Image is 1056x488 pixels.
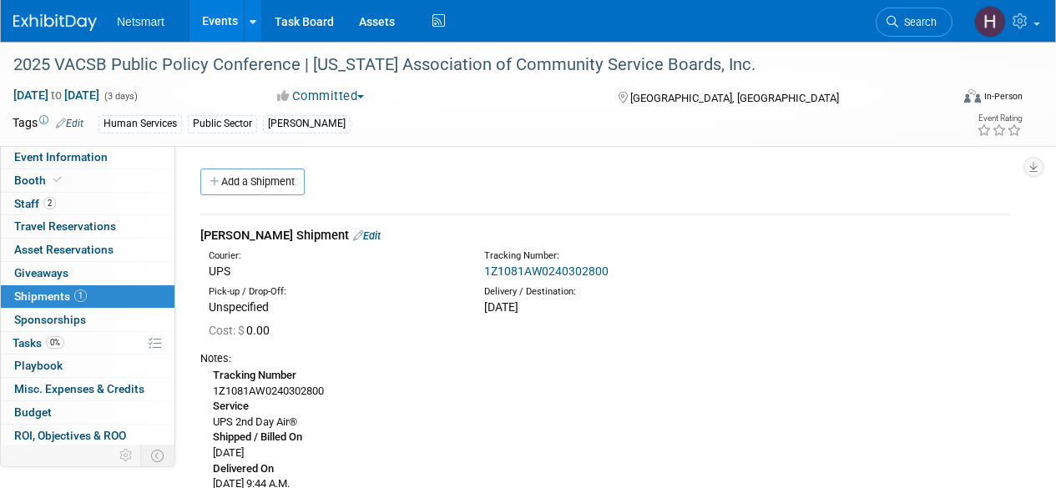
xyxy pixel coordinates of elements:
[14,313,86,326] span: Sponsorships
[484,249,804,263] div: Tracking Number:
[353,229,381,242] a: Edit
[14,429,126,442] span: ROI, Objectives & ROO
[484,299,735,315] div: [DATE]
[14,243,114,256] span: Asset Reservations
[14,174,65,187] span: Booth
[1,401,174,424] a: Budget
[74,289,87,302] span: 1
[13,88,100,103] span: [DATE] [DATE]
[46,336,64,349] span: 0%
[213,369,296,381] b: Tracking Number
[48,88,64,102] span: to
[1,332,174,355] a: Tasks0%
[117,15,164,28] span: Netsmart
[1,425,174,447] a: ROI, Objectives & ROO
[13,336,64,350] span: Tasks
[484,264,609,278] a: 1Z1081AW0240302800
[53,175,62,184] i: Booth reservation complete
[1,169,174,192] a: Booth
[630,92,839,104] span: [GEOGRAPHIC_DATA], [GEOGRAPHIC_DATA]
[1,309,174,331] a: Sponsorships
[213,430,302,443] b: Shipped / Billed On
[213,400,249,412] b: Service
[14,266,68,279] span: Giveaways
[14,289,87,303] span: Shipments
[8,50,937,80] div: 2025 VACSB Public Policy Conference | [US_STATE] Association of Community Service Boards, Inc.
[1,215,174,238] a: Travel Reservations
[1,193,174,215] a: Staff2
[484,285,735,299] div: Delivery / Destination:
[13,14,97,31] img: ExhibitDay
[1,355,174,377] a: Playbook
[14,405,52,419] span: Budget
[99,115,182,133] div: Human Services
[271,88,371,105] button: Committed
[977,114,1022,123] div: Event Rating
[14,359,63,372] span: Playbook
[141,445,175,466] td: Toggle Event Tabs
[1,262,174,284] a: Giveaways
[1,146,174,169] a: Event Information
[983,90,1023,103] div: In-Person
[898,16,937,28] span: Search
[209,300,269,314] span: Unspecified
[974,6,1006,38] img: Hannah Norsworthy
[13,114,83,133] td: Tags
[209,249,459,263] div: Courier:
[876,8,952,37] a: Search
[209,324,246,337] span: Cost: $
[14,150,108,164] span: Event Information
[188,115,257,133] div: Public Sector
[200,351,1010,366] div: Notes:
[14,219,116,233] span: Travel Reservations
[14,382,144,395] span: Misc. Expenses & Credits
[112,445,141,466] td: Personalize Event Tab Strip
[56,118,83,129] a: Edit
[1,285,174,308] a: Shipments1
[43,197,56,209] span: 2
[14,197,56,210] span: Staff
[213,462,274,475] b: Delivered On
[209,324,276,337] span: 0.00
[1,378,174,400] a: Misc. Expenses & Credits
[875,87,1023,112] div: Event Format
[103,91,138,102] span: (3 days)
[200,227,1010,244] div: [PERSON_NAME] Shipment
[964,89,981,103] img: Format-Inperson.png
[200,169,305,195] a: Add a Shipment
[1,239,174,261] a: Asset Reservations
[209,263,459,279] div: UPS
[209,285,459,299] div: Pick-up / Drop-Off:
[263,115,351,133] div: [PERSON_NAME]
